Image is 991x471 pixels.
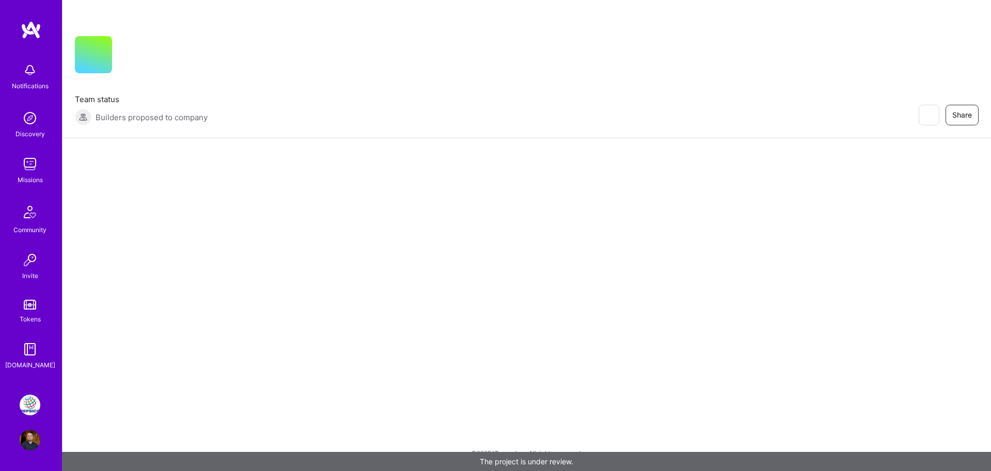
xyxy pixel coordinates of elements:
img: Community [18,200,42,224]
img: discovery [20,108,40,128]
img: PepsiCo: SodaStream Intl. 2024 AOP [20,395,40,415]
img: tokens [24,300,36,310]
img: Builders proposed to company [75,109,91,125]
div: Invite [22,270,38,281]
span: Team status [75,94,208,105]
img: User Avatar [20,430,40,450]
a: PepsiCo: SodaStream Intl. 2024 AOP [17,395,43,415]
div: Notifications [12,80,49,91]
img: teamwork [20,154,40,174]
button: Share [946,105,979,125]
div: [DOMAIN_NAME] [5,360,55,370]
div: Community [13,224,46,235]
div: Missions [18,174,43,185]
span: Share [952,110,972,120]
a: User Avatar [17,430,43,450]
img: logo [21,21,41,39]
i: icon CompanyGray [124,53,133,61]
span: Builders proposed to company [96,112,208,123]
img: guide book [20,339,40,360]
img: bell [20,60,40,80]
div: Tokens [20,314,41,324]
div: Discovery [15,128,45,139]
i: icon EyeClosed [924,111,933,119]
div: The project is under review. [62,452,991,471]
img: Invite [20,250,40,270]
